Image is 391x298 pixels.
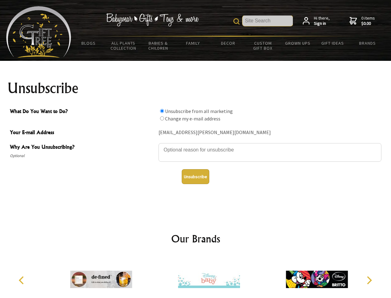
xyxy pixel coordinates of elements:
[242,16,293,26] input: Site Search
[141,37,176,55] a: Babies & Children
[165,115,220,122] label: Change my e-mail address
[176,37,211,50] a: Family
[315,37,350,50] a: Gift Ideas
[12,231,379,246] h2: Our Brands
[303,16,330,26] a: Hi there,Sign in
[233,18,240,25] img: product search
[245,37,280,55] a: Custom Gift Box
[350,16,375,26] a: 0 items$0.00
[159,143,381,162] textarea: Why Are You Unsubscribing?
[6,6,71,58] img: Babyware - Gifts - Toys and more...
[160,116,164,120] input: What Do You Want to Do?
[280,37,315,50] a: Grown Ups
[106,37,141,55] a: All Plants Collection
[182,169,209,184] button: Unsubscribe
[10,129,155,138] span: Your E-mail Address
[361,21,375,26] strong: $0.00
[211,37,245,50] a: Decor
[314,16,330,26] span: Hi there,
[159,128,381,138] div: [EMAIL_ADDRESS][PERSON_NAME][DOMAIN_NAME]
[71,37,106,50] a: BLOGS
[10,143,155,152] span: Why Are You Unsubscribing?
[361,15,375,26] span: 0 items
[362,273,376,287] button: Next
[350,37,385,50] a: Brands
[106,13,199,26] img: Babywear - Gifts - Toys & more
[160,109,164,113] input: What Do You Want to Do?
[15,273,29,287] button: Previous
[10,152,155,160] span: Optional
[7,81,384,96] h1: Unsubscribe
[10,107,155,116] span: What Do You Want to Do?
[165,108,233,114] label: Unsubscribe from all marketing
[314,21,330,26] strong: Sign in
